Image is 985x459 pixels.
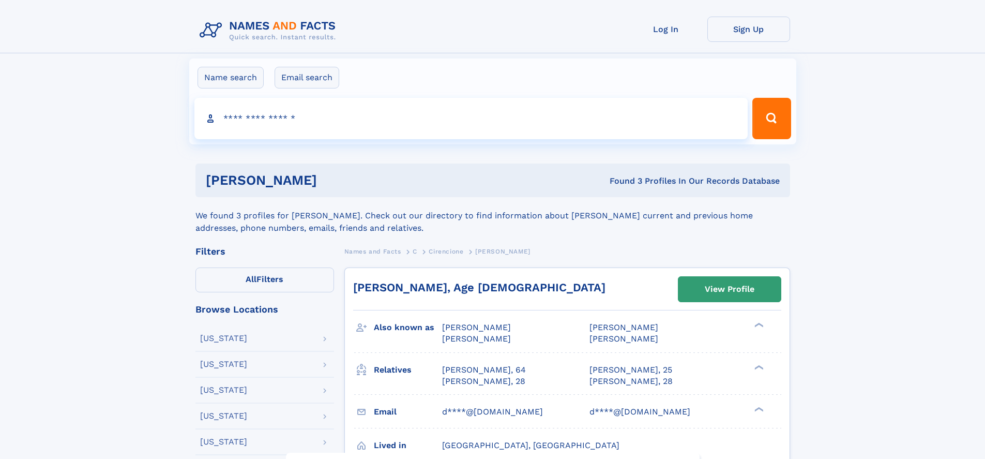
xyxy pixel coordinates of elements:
[442,364,526,376] a: [PERSON_NAME], 64
[195,305,334,314] div: Browse Locations
[200,412,247,420] div: [US_STATE]
[625,17,707,42] a: Log In
[429,248,463,255] span: Cirencione
[374,437,442,454] h3: Lived in
[198,67,264,88] label: Name search
[195,197,790,234] div: We found 3 profiles for [PERSON_NAME]. Check out our directory to find information about [PERSON_...
[200,438,247,446] div: [US_STATE]
[589,322,658,332] span: [PERSON_NAME]
[246,274,256,284] span: All
[195,247,334,256] div: Filters
[353,281,605,294] a: [PERSON_NAME], Age [DEMOGRAPHIC_DATA]
[344,245,401,258] a: Names and Facts
[200,334,247,343] div: [US_STATE]
[442,440,619,450] span: [GEOGRAPHIC_DATA], [GEOGRAPHIC_DATA]
[195,17,344,45] img: Logo Names and Facts
[705,277,754,301] div: View Profile
[374,319,442,336] h3: Also known as
[442,322,511,332] span: [PERSON_NAME]
[374,361,442,379] h3: Relatives
[752,322,764,329] div: ❯
[752,406,764,412] div: ❯
[589,364,672,376] a: [PERSON_NAME], 25
[589,376,673,387] a: [PERSON_NAME], 28
[413,245,417,258] a: C
[275,67,339,88] label: Email search
[200,360,247,368] div: [US_STATE]
[475,248,531,255] span: [PERSON_NAME]
[413,248,417,255] span: C
[206,174,463,187] h1: [PERSON_NAME]
[707,17,790,42] a: Sign Up
[752,98,791,139] button: Search Button
[374,403,442,421] h3: Email
[442,376,525,387] a: [PERSON_NAME], 28
[195,268,334,292] label: Filters
[429,245,463,258] a: Cirencione
[194,98,748,139] input: search input
[589,334,658,344] span: [PERSON_NAME]
[442,334,511,344] span: [PERSON_NAME]
[200,386,247,394] div: [US_STATE]
[752,364,764,371] div: ❯
[463,175,780,187] div: Found 3 Profiles In Our Records Database
[678,277,781,302] a: View Profile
